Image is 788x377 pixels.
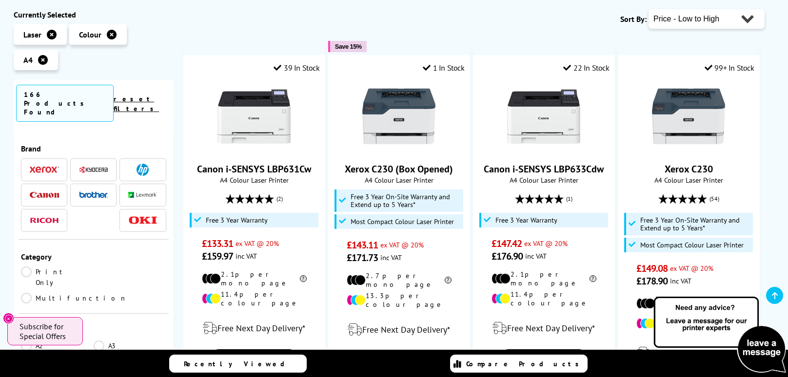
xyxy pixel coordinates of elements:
a: View [209,349,299,370]
span: £171.73 [347,251,378,264]
a: Compare Products [450,355,588,373]
a: Xerox C230 [652,145,725,155]
span: A4 Colour Laser Printer [478,175,610,185]
a: Xerox [30,164,59,176]
a: A2 [21,340,94,351]
span: £178.90 [636,275,668,287]
div: Brand [21,144,166,153]
span: (54) [709,189,719,208]
div: 22 In Stock [563,63,609,73]
img: Brother [79,191,108,198]
a: A3 [94,340,166,351]
a: Canon i-SENSYS LBP633Cdw [507,145,580,155]
span: £133.31 [202,237,234,250]
img: Xerox C230 [652,80,725,153]
img: Xerox [30,167,59,173]
a: Canon [30,189,59,201]
a: reset filters [114,94,159,113]
span: ex VAT @ 20% [524,239,568,248]
a: View [498,349,589,370]
span: Compare Products [466,359,584,368]
span: inc VAT [525,251,547,261]
div: Category [21,252,166,262]
div: modal_delivery [334,316,465,343]
a: Ricoh [30,214,59,226]
img: HP [137,164,149,176]
div: Currently Selected [14,10,174,19]
li: 2.1p per mono page [202,270,307,287]
span: A4 Colour Laser Printer [623,175,754,185]
div: modal_delivery [189,315,320,342]
li: 13.3p per colour page [347,291,452,309]
span: inc VAT [236,251,257,261]
span: £149.08 [636,262,668,275]
span: (1) [566,189,572,208]
span: £159.97 [202,250,234,263]
a: Lexmark [128,189,158,201]
span: inc VAT [670,276,691,285]
span: Free 3 Year On-Site Warranty and Extend up to 5 Years* [351,193,461,208]
span: Subscribe for Special Offers [20,321,73,341]
span: Sort By: [620,14,647,24]
span: Recently Viewed [184,359,295,368]
li: 13.3p per colour page [636,315,741,332]
a: Print Only [21,266,94,288]
button: Save 15% [328,41,367,52]
span: inc VAT [380,253,402,262]
li: 2.1p per mono page [492,270,596,287]
a: Brother [79,189,108,201]
div: modal_delivery [478,315,610,342]
span: (2) [276,189,283,208]
span: A4 Colour Laser Printer [334,175,465,185]
a: Canon i-SENSYS LBP631Cw [217,145,291,155]
span: £147.42 [492,237,522,250]
img: Canon i-SENSYS LBP633Cdw [507,80,580,153]
a: Canon i-SENSYS LBP631Cw [197,163,311,175]
span: A4 Colour Laser Printer [189,175,320,185]
div: 39 In Stock [274,63,319,73]
img: Xerox C230 (Box Opened) [362,80,435,153]
span: Laser [23,30,41,39]
span: Colour [79,30,101,39]
span: Save 15% [335,43,362,50]
img: Canon [30,192,59,198]
a: Recently Viewed [169,355,307,373]
button: Close [3,313,14,324]
span: £176.90 [492,250,523,263]
span: Free 3 Year On-Site Warranty and Extend up to 5 Years* [640,216,750,232]
a: Xerox C230 (Box Opened) [345,163,453,175]
div: 99+ In Stock [705,63,754,73]
div: 1 In Stock [423,63,465,73]
span: Most Compact Colour Laser Printer [351,218,454,226]
img: Canon i-SENSYS LBP631Cw [217,80,291,153]
a: Xerox C230 [665,163,713,175]
img: Kyocera [79,166,108,173]
span: £143.11 [347,239,378,251]
span: Free 3 Year Warranty [495,216,557,224]
a: Xerox C230 (Box Opened) [362,145,435,155]
a: HP [128,164,158,176]
span: Most Compact Colour Laser Printer [640,241,744,249]
li: 2.7p per mono page [636,295,741,312]
span: Free 3 Year Warranty [206,216,268,224]
li: 11.4p per colour page [202,290,307,307]
span: 166 Products Found [16,85,114,122]
img: Open Live Chat window [651,295,788,375]
span: ex VAT @ 20% [670,264,713,273]
span: A4 [23,55,33,65]
a: OKI [128,214,158,226]
div: Printer Size [21,326,166,336]
img: OKI [128,216,158,225]
img: Lexmark [128,192,158,198]
img: Ricoh [30,218,59,223]
li: 11.4p per colour page [492,290,596,307]
a: Kyocera [79,164,108,176]
a: Multifunction [21,293,127,303]
li: 2.7p per mono page [347,271,452,289]
span: ex VAT @ 20% [380,240,424,249]
span: ex VAT @ 20% [236,239,279,248]
a: Canon i-SENSYS LBP633Cdw [484,163,604,175]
